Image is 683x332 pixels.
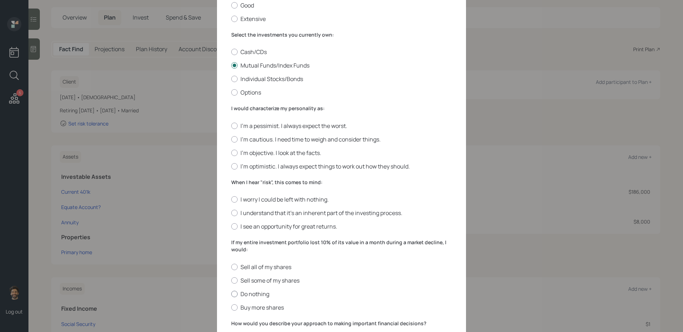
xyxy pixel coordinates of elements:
label: Sell some of my shares [231,277,452,284]
label: Good [231,1,452,9]
label: Cash/CDs [231,48,452,56]
label: I'm cautious. I need time to weigh and consider things. [231,135,452,143]
label: Mutual Funds/Index Funds [231,61,452,69]
label: I'm optimistic. I always expect things to work out how they should. [231,162,452,170]
label: Individual Stocks/Bonds [231,75,452,83]
label: How would you describe your approach to making important financial decisions? [231,320,452,327]
label: Buy more shares [231,304,452,311]
label: If my entire investment portfolio lost 10% of its value in a month during a market decline, I would: [231,239,452,253]
label: I would characterize my personality as: [231,105,452,112]
label: When I hear "risk", this comes to mind: [231,179,452,186]
label: Select the investments you currently own: [231,31,452,38]
label: I see an opportunity for great returns. [231,223,452,230]
label: I'm a pessimist. I always expect the worst. [231,122,452,130]
label: Extensive [231,15,452,23]
label: I understand that it’s an inherent part of the investing process. [231,209,452,217]
label: I'm objective. I look at the facts. [231,149,452,157]
label: Options [231,89,452,96]
label: Sell all of my shares [231,263,452,271]
label: I worry I could be left with nothing. [231,196,452,203]
label: Do nothing [231,290,452,298]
